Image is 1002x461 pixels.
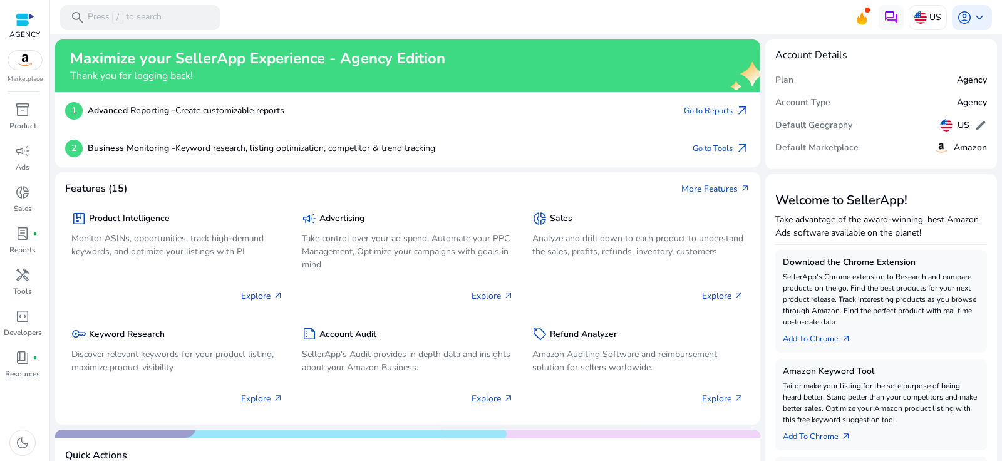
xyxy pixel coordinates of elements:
[734,393,744,403] span: arrow_outward
[775,120,852,131] h5: Default Geography
[532,348,744,374] p: Amazon Auditing Software and reimbursement solution for sellers worldwide.
[5,368,40,380] p: Resources
[9,29,40,40] p: AGENCY
[112,11,123,24] span: /
[89,214,170,224] h5: Product Intelligence
[241,289,283,303] p: Explore
[302,232,514,271] p: Take control over your ad spend, Automate your PPC Management, Optimize your campaigns with goals...
[740,184,750,194] span: arrow_outward
[4,327,42,338] p: Developers
[783,380,979,425] p: Tailor make your listing for the sole purpose of being heard better. Stand better than your compe...
[472,289,514,303] p: Explore
[8,75,43,84] p: Marketplace
[702,392,744,405] p: Explore
[302,211,317,226] span: campaign
[957,75,987,86] h5: Agency
[504,291,514,301] span: arrow_outward
[89,329,165,340] h5: Keyword Research
[775,75,793,86] h5: Plan
[934,140,949,155] img: amazon.svg
[88,142,435,155] p: Keyword research, listing optimization, competitor & trend tracking
[65,102,83,120] p: 1
[319,329,376,340] h5: Account Audit
[957,98,987,108] h5: Agency
[783,271,979,328] p: SellerApp's Chrome extension to Research and compare products on the go. Find the best products f...
[15,309,30,324] span: code_blocks
[319,214,364,224] h5: Advertising
[783,257,979,268] h5: Download the Chrome Extension
[9,244,36,256] p: Reports
[15,102,30,117] span: inventory_2
[504,393,514,403] span: arrow_outward
[71,326,86,341] span: key
[70,70,445,82] h4: Thank you for logging back!
[71,348,283,374] p: Discover relevant keywords for your product listing, maximize product visibility
[273,393,283,403] span: arrow_outward
[15,226,30,241] span: lab_profile
[88,104,284,117] p: Create customizable reports
[940,119,953,132] img: us.svg
[783,328,861,345] a: Add To Chrome
[841,334,851,344] span: arrow_outward
[71,232,283,258] p: Monitor ASINs, opportunities, track high-demand keywords, and optimize your listings with PI
[241,392,283,405] p: Explore
[88,11,162,24] p: Press to search
[681,182,750,195] a: More Featuresarrow_outward
[15,267,30,282] span: handyman
[8,51,42,70] img: amazon.svg
[65,140,83,157] p: 2
[783,425,861,443] a: Add To Chrome
[775,213,987,239] p: Take advantage of the award-winning, best Amazon Ads software available on the planet!
[15,350,30,365] span: book_4
[684,102,750,120] a: Go to Reportsarrow_outward
[972,10,987,25] span: keyboard_arrow_down
[974,119,987,132] span: edit
[693,140,750,157] a: Go to Toolsarrow_outward
[783,366,979,377] h5: Amazon Keyword Tool
[550,214,572,224] h5: Sales
[775,143,859,153] h5: Default Marketplace
[15,435,30,450] span: dark_mode
[702,289,744,303] p: Explore
[472,392,514,405] p: Explore
[735,141,750,156] span: arrow_outward
[775,49,847,61] h4: Account Details
[88,142,175,154] b: Business Monitoring -
[70,10,85,25] span: search
[9,120,36,132] p: Product
[532,326,547,341] span: sell
[532,211,547,226] span: donut_small
[302,348,514,374] p: SellerApp's Audit provides in depth data and insights about your Amazon Business.
[735,103,750,118] span: arrow_outward
[13,286,32,297] p: Tools
[958,120,969,131] h5: US
[550,329,617,340] h5: Refund Analyzer
[841,432,851,442] span: arrow_outward
[33,355,38,360] span: fiber_manual_record
[775,98,830,108] h5: Account Type
[532,232,744,258] p: Analyze and drill down to each product to understand the sales, profits, refunds, inventory, cust...
[929,6,941,28] p: US
[88,105,175,117] b: Advanced Reporting -
[33,231,38,236] span: fiber_manual_record
[16,162,29,173] p: Ads
[65,183,127,195] h4: Features (15)
[15,185,30,200] span: donut_small
[71,211,86,226] span: package
[914,11,927,24] img: us.svg
[775,193,987,208] h3: Welcome to SellerApp!
[302,326,317,341] span: summarize
[273,291,283,301] span: arrow_outward
[957,10,972,25] span: account_circle
[70,49,445,68] h2: Maximize your SellerApp Experience - Agency Edition
[734,291,744,301] span: arrow_outward
[954,143,987,153] h5: Amazon
[14,203,32,214] p: Sales
[15,143,30,158] span: campaign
